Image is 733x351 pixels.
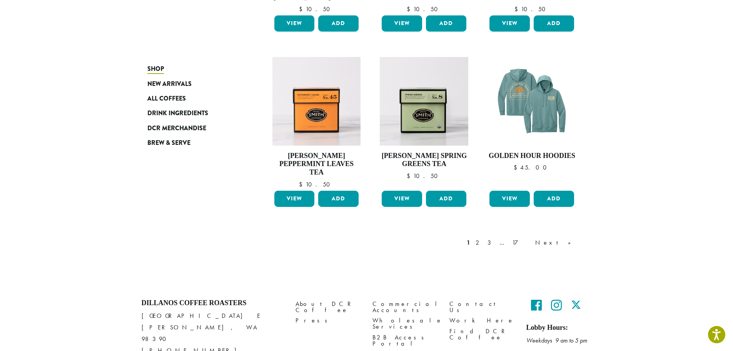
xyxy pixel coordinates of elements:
a: Golden Hour Hoodies $45.00 [488,57,576,188]
a: Shop [147,62,240,76]
a: View [382,191,422,207]
em: Weekdays 9 am to 5 pm [526,336,587,344]
span: $ [407,5,413,13]
a: View [489,191,530,207]
h4: Dillanos Coffee Roasters [142,299,284,307]
h4: Golden Hour Hoodies [488,152,576,160]
bdi: 10.50 [407,172,441,180]
a: 1 [465,238,472,247]
a: DCR Merchandise [147,121,240,136]
button: Add [534,15,574,32]
a: [PERSON_NAME] Peppermint Leaves Tea $10.50 [272,57,361,188]
a: … [498,238,508,247]
span: $ [299,180,306,188]
h4: [PERSON_NAME] Peppermint Leaves Tea [272,152,361,177]
a: 3 [486,238,496,247]
span: Brew & Serve [147,138,190,148]
a: View [274,191,315,207]
button: Add [318,191,359,207]
a: Commercial Accounts [372,299,438,316]
span: Shop [147,64,164,74]
a: New Arrivals [147,76,240,91]
a: View [489,15,530,32]
span: $ [514,163,520,171]
a: 17 [511,238,531,247]
a: B2B Access Portal [372,332,438,349]
img: DCR-SS-Golden-Hour-Hoodie-Eucalyptus-Blue-1200x1200-Web-e1744312709309.png [488,57,576,146]
img: Spring-Greens-Signature-Green-Carton-2023.jpg [380,57,468,146]
bdi: 45.00 [514,163,550,171]
bdi: 10.50 [299,180,334,188]
a: Next » [534,238,578,247]
span: Drink Ingredients [147,109,208,118]
h5: Lobby Hours: [526,324,592,332]
a: View [382,15,422,32]
h4: [PERSON_NAME] Spring Greens Tea [380,152,468,168]
button: Add [426,15,466,32]
bdi: 10.50 [407,5,441,13]
bdi: 10.50 [514,5,549,13]
a: About DCR Coffee [296,299,361,316]
span: $ [514,5,521,13]
button: Add [534,191,574,207]
a: Drink Ingredients [147,106,240,121]
a: Wholesale Services [372,316,438,332]
span: All Coffees [147,94,186,104]
span: $ [299,5,306,13]
span: New Arrivals [147,79,192,89]
a: Brew & Serve [147,136,240,150]
bdi: 10.50 [299,5,334,13]
a: Find DCR Coffee [449,326,515,343]
a: All Coffees [147,91,240,106]
a: View [274,15,315,32]
a: [PERSON_NAME] Spring Greens Tea $10.50 [380,57,468,188]
span: DCR Merchandise [147,124,206,133]
a: Press [296,316,361,326]
img: Peppermint-Signature-Herbal-Carton-2023.jpg [272,57,361,146]
a: 2 [474,238,484,247]
button: Add [426,191,466,207]
a: Work Here [449,316,515,326]
button: Add [318,15,359,32]
a: Contact Us [449,299,515,316]
span: $ [407,172,413,180]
